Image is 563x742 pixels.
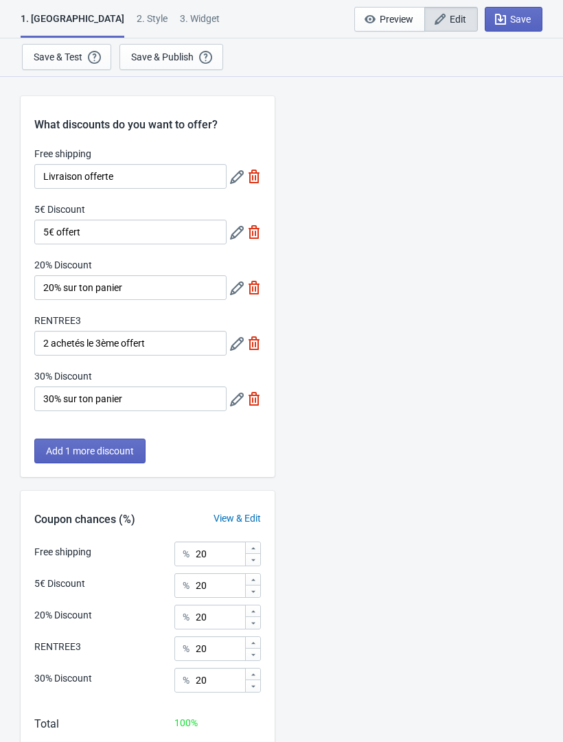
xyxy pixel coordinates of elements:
[450,14,466,25] span: Edit
[21,12,124,38] div: 1. [GEOGRAPHIC_DATA]
[200,511,275,526] div: View & Edit
[180,12,220,36] div: 3. Widget
[34,258,92,272] label: 20% Discount
[34,51,82,62] div: Save & Test
[34,577,85,591] div: 5€ Discount
[183,672,189,688] div: %
[34,608,92,623] div: 20% Discount
[46,445,134,456] span: Add 1 more discount
[247,392,261,406] img: delete.svg
[34,369,92,383] label: 30% Discount
[195,542,244,566] input: Chance
[247,281,261,294] img: delete.svg
[21,96,275,133] div: What discounts do you want to offer?
[510,14,531,25] span: Save
[174,717,198,728] span: 100 %
[183,640,189,657] div: %
[183,546,189,562] div: %
[137,12,168,36] div: 2 . Style
[34,439,146,463] button: Add 1 more discount
[354,7,425,32] button: Preview
[34,202,85,216] label: 5€ Discount
[34,545,91,559] div: Free shipping
[485,7,542,32] button: Save
[195,668,244,693] input: Chance
[21,511,149,528] div: Coupon chances (%)
[380,14,413,25] span: Preview
[34,640,81,654] div: RENTREE3
[247,170,261,183] img: delete.svg
[424,7,478,32] button: Edit
[195,573,244,598] input: Chance
[247,336,261,350] img: delete.svg
[119,44,223,70] button: Save & Publish
[22,44,111,70] button: Save & Test
[195,605,244,629] input: Chance
[34,314,81,327] label: RENTREE3
[183,609,189,625] div: %
[247,225,261,239] img: delete.svg
[34,716,59,732] div: Total
[34,147,91,161] label: Free shipping
[131,51,194,62] div: Save & Publish
[183,577,189,594] div: %
[195,636,244,661] input: Chance
[34,671,92,686] div: 30% Discount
